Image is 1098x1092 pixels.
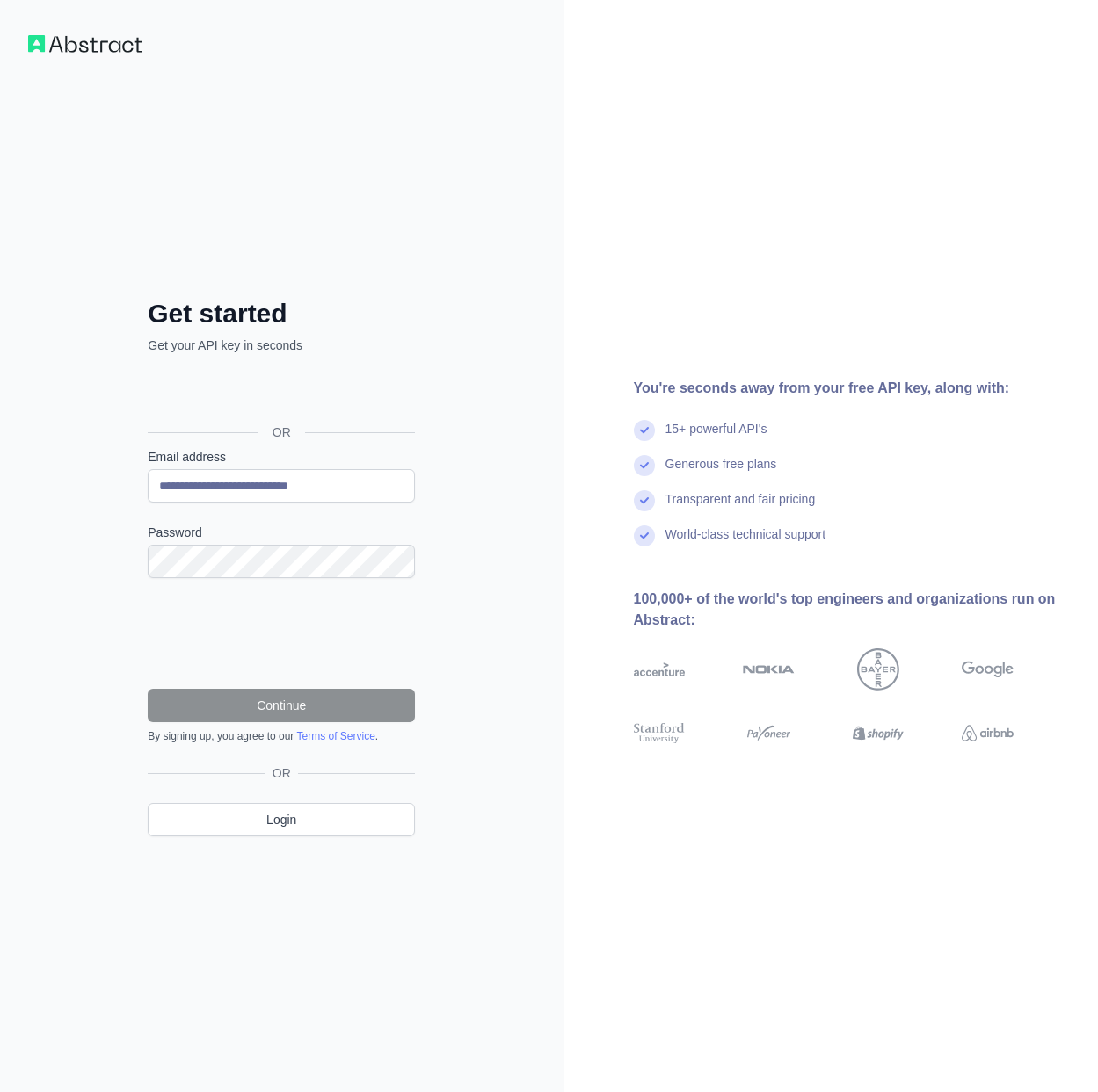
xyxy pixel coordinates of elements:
[665,420,767,455] div: 15+ powerful API's
[139,373,420,412] iframe: Knop Inloggen met Google
[148,524,415,541] label: Password
[148,803,415,836] a: Login
[634,720,686,746] img: stanford university
[665,455,777,490] div: Generous free plans
[148,689,415,722] button: Continue
[853,720,905,746] img: shopify
[28,35,142,53] img: Workflow
[634,455,655,476] img: check mark
[148,448,415,466] label: Email address
[743,648,795,691] img: nokia
[962,720,1014,746] img: airbnb
[148,336,415,354] p: Get your API key in seconds
[258,423,305,441] span: OR
[634,648,686,691] img: accenture
[634,589,1071,631] div: 100,000+ of the world's top engineers and organizations run on Abstract:
[743,720,795,746] img: payoneer
[634,525,655,546] img: check mark
[296,730,374,742] a: Terms of Service
[148,298,415,329] h2: Get started
[148,599,415,668] iframe: reCAPTCHA
[665,525,826,560] div: World-class technical support
[634,378,1071,399] div: You're seconds away from your free API key, along with:
[857,648,899,691] img: bayer
[962,648,1014,691] img: google
[634,490,655,511] img: check mark
[148,729,415,743] div: By signing up, you agree to our .
[665,490,816,525] div: Transparent and fair pricing
[634,420,655,441] img: check mark
[265,764,298,782] span: OR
